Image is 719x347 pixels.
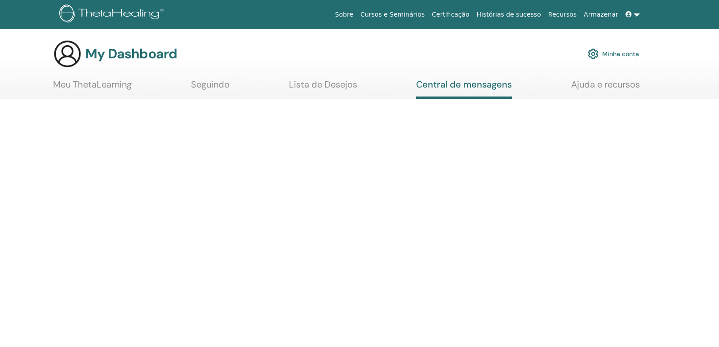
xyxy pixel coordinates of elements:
a: Meu ThetaLearning [53,79,132,97]
img: generic-user-icon.jpg [53,40,82,68]
a: Minha conta [588,44,639,64]
a: Cursos e Seminários [357,6,428,23]
a: Recursos [545,6,580,23]
a: Certificação [428,6,473,23]
a: Histórias de sucesso [473,6,545,23]
img: cog.svg [588,46,599,61]
h3: My Dashboard [85,46,177,62]
a: Sobre [332,6,357,23]
a: Seguindo [191,79,230,97]
img: logo.png [59,4,167,25]
a: Armazenar [580,6,621,23]
a: Central de mensagens [416,79,512,99]
a: Lista de Desejos [289,79,357,97]
a: Ajuda e recursos [571,79,640,97]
